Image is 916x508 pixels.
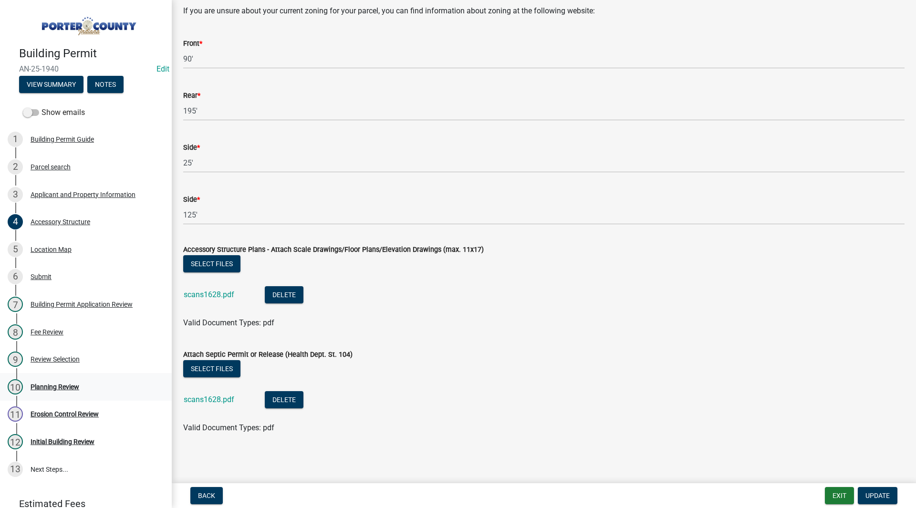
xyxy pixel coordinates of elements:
button: View Summary [19,76,83,93]
label: Show emails [23,107,85,118]
div: Fee Review [31,329,63,335]
p: If you are unsure about your current zoning for your parcel, you can find information about zonin... [183,5,905,17]
button: Delete [265,286,303,303]
div: Erosion Control Review [31,411,99,417]
div: Building Permit Application Review [31,301,133,308]
div: 5 [8,242,23,257]
span: Valid Document Types: pdf [183,423,274,432]
label: Attach Septic Permit or Release (Health Dept. St. 104) [183,352,353,358]
wm-modal-confirm: Delete Document [265,291,303,300]
label: Front [183,41,202,47]
wm-modal-confirm: Notes [87,81,124,89]
div: 2 [8,159,23,175]
div: 13 [8,462,23,477]
wm-modal-confirm: Edit Application Number [156,64,169,73]
button: Select files [183,360,240,377]
div: 6 [8,269,23,284]
button: Update [858,487,897,504]
div: Building Permit Guide [31,136,94,143]
div: 12 [8,434,23,449]
div: Applicant and Property Information [31,191,135,198]
div: Parcel search [31,164,71,170]
div: 9 [8,352,23,367]
label: Side [183,145,200,151]
div: 8 [8,324,23,340]
wm-modal-confirm: Delete Document [265,396,303,405]
wm-modal-confirm: Summary [19,81,83,89]
button: Back [190,487,223,504]
img: Porter County, Indiana [19,10,156,37]
div: 1 [8,132,23,147]
div: Accessory Structure [31,218,90,225]
div: Submit [31,273,52,280]
button: Notes [87,76,124,93]
div: Location Map [31,246,72,253]
button: Select files [183,255,240,272]
div: 11 [8,406,23,422]
span: Valid Document Types: pdf [183,318,274,327]
div: 4 [8,214,23,229]
h4: Building Permit [19,47,164,61]
div: Planning Review [31,384,79,390]
label: Side [183,197,200,203]
div: Review Selection [31,356,80,363]
span: AN-25-1940 [19,64,153,73]
button: Delete [265,391,303,408]
div: 10 [8,379,23,394]
a: scans1628.pdf [184,395,234,404]
div: Initial Building Review [31,438,94,445]
span: Update [865,492,890,499]
button: Exit [825,487,854,504]
label: Rear [183,93,200,99]
span: Back [198,492,215,499]
div: 7 [8,297,23,312]
label: Accessory Structure Plans - Attach Scale Drawings/Floor Plans/Elevation Drawings (max. 11x17) [183,247,484,253]
a: Edit [156,64,169,73]
div: 3 [8,187,23,202]
a: scans1628.pdf [184,290,234,299]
